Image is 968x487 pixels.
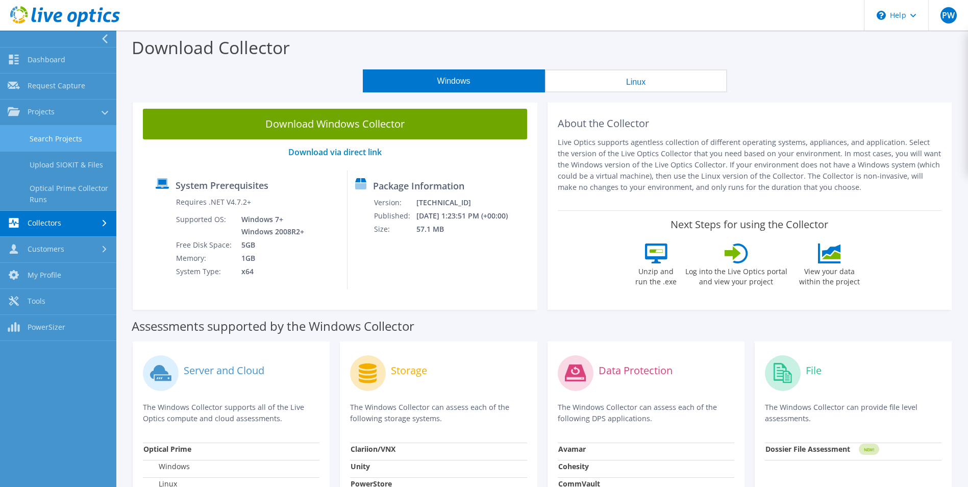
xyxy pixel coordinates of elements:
[234,265,306,278] td: x64
[143,402,319,424] p: The Windows Collector supports all of the Live Optics compute and cloud assessments.
[132,36,290,59] label: Download Collector
[176,238,234,252] td: Free Disk Space:
[176,213,234,238] td: Supported OS:
[558,137,942,193] p: Live Optics supports agentless collection of different operating systems, appliances, and applica...
[234,213,306,238] td: Windows 7+ Windows 2008R2+
[350,402,527,424] p: The Windows Collector can assess each of the following storage systems.
[416,209,522,223] td: [DATE] 1:23:51 PM (+00:00)
[391,366,427,376] label: Storage
[671,218,828,231] label: Next Steps for using the Collector
[793,263,866,287] label: View your data within the project
[363,69,545,92] button: Windows
[288,147,382,158] a: Download via direct link
[633,263,680,287] label: Unzip and run the .exe
[416,196,522,209] td: [TECHNICAL_ID]
[132,321,414,331] label: Assessments supported by the Windows Collector
[374,223,416,236] td: Size:
[558,402,734,424] p: The Windows Collector can assess each of the following DPS applications.
[351,461,370,471] strong: Unity
[863,447,874,452] tspan: NEW!
[558,461,589,471] strong: Cohesity
[373,181,464,191] label: Package Information
[374,209,416,223] td: Published:
[176,265,234,278] td: System Type:
[176,252,234,265] td: Memory:
[234,252,306,265] td: 1GB
[176,197,251,207] label: Requires .NET V4.7.2+
[877,11,886,20] svg: \n
[685,263,788,287] label: Log into the Live Optics portal and view your project
[374,196,416,209] td: Version:
[765,402,941,424] p: The Windows Collector can provide file level assessments.
[416,223,522,236] td: 57.1 MB
[176,180,268,190] label: System Prerequisites
[351,444,395,454] strong: Clariion/VNX
[940,7,957,23] span: PW
[765,444,850,454] strong: Dossier File Assessment
[184,366,264,376] label: Server and Cloud
[545,69,727,92] button: Linux
[806,366,822,376] label: File
[143,461,190,472] label: Windows
[599,366,673,376] label: Data Protection
[234,238,306,252] td: 5GB
[143,444,191,454] strong: Optical Prime
[558,444,586,454] strong: Avamar
[143,109,527,139] a: Download Windows Collector
[558,117,942,130] h2: About the Collector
